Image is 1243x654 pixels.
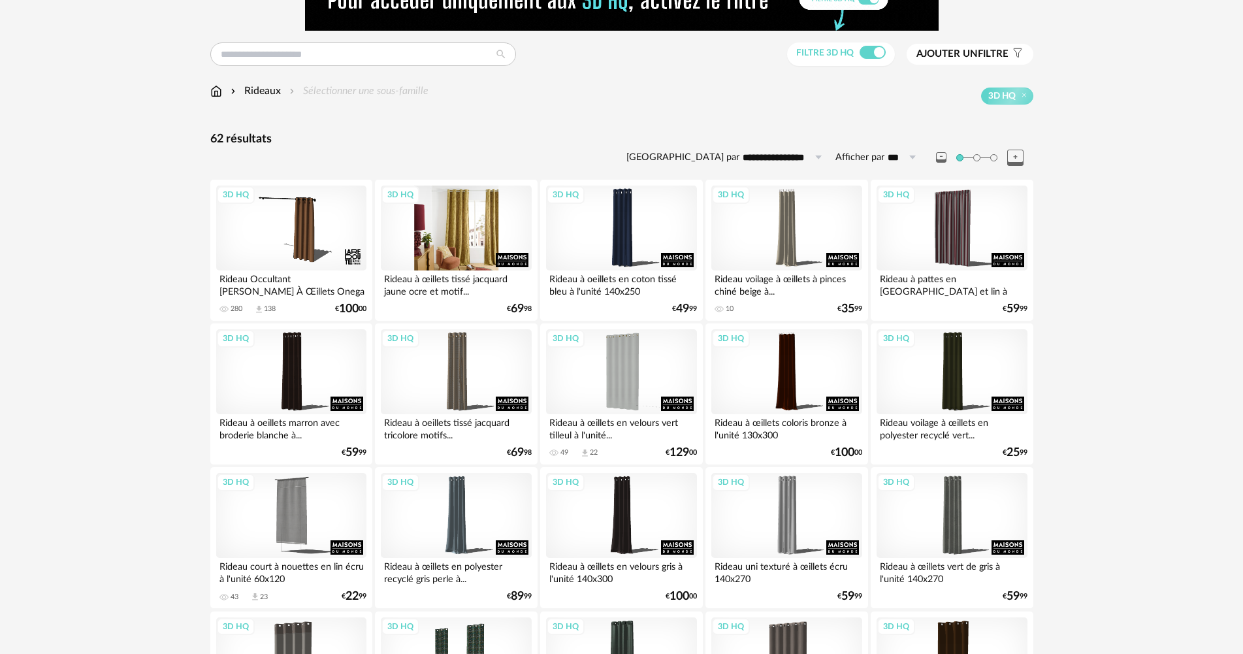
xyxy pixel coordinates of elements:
[507,592,532,601] div: € 99
[871,467,1033,608] a: 3D HQ Rideau à œillets vert de gris à l'unité 140x270 €5999
[254,304,264,314] span: Download icon
[217,474,255,491] div: 3D HQ
[841,592,854,601] span: 59
[342,592,366,601] div: € 99
[511,448,524,457] span: 69
[264,304,276,314] div: 138
[837,592,862,601] div: € 99
[507,304,532,314] div: € 98
[547,330,585,347] div: 3D HQ
[339,304,359,314] span: 100
[837,304,862,314] div: € 99
[346,592,359,601] span: 22
[712,474,750,491] div: 3D HQ
[546,414,696,440] div: Rideau à œillets en velours vert tilleul à l'unité...
[217,330,255,347] div: 3D HQ
[547,618,585,635] div: 3D HQ
[217,186,255,203] div: 3D HQ
[210,132,1033,147] div: 62 résultats
[381,330,419,347] div: 3D HQ
[835,152,884,164] label: Afficher par
[580,448,590,458] span: Download icon
[547,186,585,203] div: 3D HQ
[916,48,1009,61] span: filtre
[260,593,268,602] div: 23
[231,304,242,314] div: 280
[546,558,696,584] div: Rideau à œillets en velours gris à l'unité 140x300
[877,618,915,635] div: 3D HQ
[250,592,260,602] span: Download icon
[841,304,854,314] span: 35
[831,448,862,457] div: € 00
[705,180,867,321] a: 3D HQ Rideau voilage à œillets à pinces chiné beige à... 10 €3599
[560,448,568,457] div: 49
[540,180,702,321] a: 3D HQ Rideau à oeillets en coton tissé bleu à l'unité 140x250 €4999
[1007,304,1020,314] span: 59
[375,467,537,608] a: 3D HQ Rideau à œillets en polyester recyclé gris perle à... €8999
[705,467,867,608] a: 3D HQ Rideau uni texturé à œillets écru 140x270 €5999
[375,323,537,465] a: 3D HQ Rideau à oeillets tissé jacquard tricolore motifs... €6998
[216,270,366,297] div: Rideau Occultant [PERSON_NAME] À Œillets Onega
[540,323,702,465] a: 3D HQ Rideau à œillets en velours vert tilleul à l'unité... 49 Download icon 22 €12900
[670,448,689,457] span: 129
[1007,592,1020,601] span: 59
[712,186,750,203] div: 3D HQ
[228,84,281,99] div: Rideaux
[511,592,524,601] span: 89
[916,49,978,59] span: Ajouter un
[381,270,531,297] div: Rideau à œillets tissé jacquard jaune ocre et motif...
[877,186,915,203] div: 3D HQ
[217,618,255,635] div: 3D HQ
[712,330,750,347] div: 3D HQ
[711,270,862,297] div: Rideau voilage à œillets à pinces chiné beige à...
[335,304,366,314] div: € 00
[228,84,238,99] img: svg+xml;base64,PHN2ZyB3aWR0aD0iMTYiIGhlaWdodD0iMTYiIHZpZXdCb3g9IjAgMCAxNiAxNiIgZmlsbD0ibm9uZSIgeG...
[342,448,366,457] div: € 99
[511,304,524,314] span: 69
[375,180,537,321] a: 3D HQ Rideau à œillets tissé jacquard jaune ocre et motif... €6998
[210,467,372,608] a: 3D HQ Rideau court à nouettes en lin écru à l'unité 60x120 43 Download icon 23 €2299
[871,180,1033,321] a: 3D HQ Rideau à pattes en [GEOGRAPHIC_DATA] et lin à rayures [GEOGRAPHIC_DATA]... €5999
[711,414,862,440] div: Rideau à œillets coloris bronze à l'unité 130x300
[546,270,696,297] div: Rideau à oeillets en coton tissé bleu à l'unité 140x250
[626,152,739,164] label: [GEOGRAPHIC_DATA] par
[1007,448,1020,457] span: 25
[1003,592,1027,601] div: € 99
[381,474,419,491] div: 3D HQ
[705,323,867,465] a: 3D HQ Rideau à œillets coloris bronze à l'unité 130x300 €10000
[346,448,359,457] span: 59
[216,414,366,440] div: Rideau à oeillets marron avec broderie blanche à...
[712,618,750,635] div: 3D HQ
[676,304,689,314] span: 49
[988,90,1016,102] span: 3D HQ
[877,270,1027,297] div: Rideau à pattes en [GEOGRAPHIC_DATA] et lin à rayures [GEOGRAPHIC_DATA]...
[590,448,598,457] div: 22
[796,48,854,57] span: Filtre 3D HQ
[210,84,222,99] img: svg+xml;base64,PHN2ZyB3aWR0aD0iMTYiIGhlaWdodD0iMTciIHZpZXdCb3g9IjAgMCAxNiAxNyIgZmlsbD0ibm9uZSIgeG...
[1003,304,1027,314] div: € 99
[381,414,531,440] div: Rideau à oeillets tissé jacquard tricolore motifs...
[1009,48,1024,61] span: Filter icon
[672,304,697,314] div: € 99
[381,618,419,635] div: 3D HQ
[381,558,531,584] div: Rideau à œillets en polyester recyclé gris perle à...
[210,180,372,321] a: 3D HQ Rideau Occultant [PERSON_NAME] À Œillets Onega 280 Download icon 138 €10000
[835,448,854,457] span: 100
[877,474,915,491] div: 3D HQ
[877,414,1027,440] div: Rideau voilage à œillets en polyester recyclé vert...
[877,558,1027,584] div: Rideau à œillets vert de gris à l'unité 140x270
[711,558,862,584] div: Rideau uni texturé à œillets écru 140x270
[666,592,697,601] div: € 00
[726,304,734,314] div: 10
[216,558,366,584] div: Rideau court à nouettes en lin écru à l'unité 60x120
[547,474,585,491] div: 3D HQ
[210,323,372,465] a: 3D HQ Rideau à oeillets marron avec broderie blanche à... €5999
[666,448,697,457] div: € 00
[871,323,1033,465] a: 3D HQ Rideau voilage à œillets en polyester recyclé vert... €2599
[1003,448,1027,457] div: € 99
[877,330,915,347] div: 3D HQ
[670,592,689,601] span: 100
[540,467,702,608] a: 3D HQ Rideau à œillets en velours gris à l'unité 140x300 €10000
[381,186,419,203] div: 3D HQ
[507,448,532,457] div: € 98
